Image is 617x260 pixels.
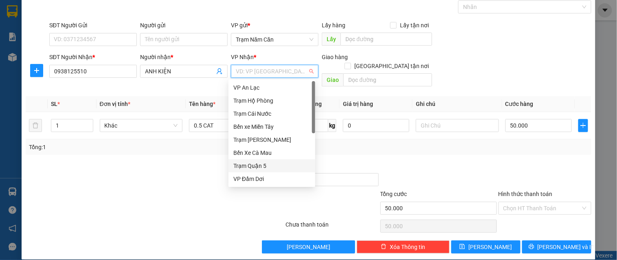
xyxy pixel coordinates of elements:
[381,244,386,250] span: delete
[228,107,315,120] div: Trạm Cái Nước
[390,242,425,251] span: Xóa Thông tin
[29,143,239,152] div: Tổng: 1
[228,81,315,94] div: VP An Lạc
[228,146,315,159] div: Bến Xe Cà Mau
[233,122,310,131] div: Bến xe Miền Tây
[233,135,310,144] div: Trạm [PERSON_NAME]
[49,53,137,62] div: SĐT Người Nhận
[228,172,315,185] div: VP Đầm Dơi
[236,33,314,46] span: Trạm Năm Căn
[228,120,315,133] div: Bến xe Miền Tây
[228,159,315,172] div: Trạm Quận 5
[578,119,588,132] button: plus
[51,101,57,107] span: SL
[343,119,409,132] input: 0
[322,54,348,60] span: Giao hàng
[105,119,178,132] span: Khác
[322,22,345,29] span: Lấy hàng
[322,33,340,46] span: Lấy
[231,21,318,30] div: VP gửi
[233,148,310,157] div: Bến Xe Cà Mau
[287,242,330,251] span: [PERSON_NAME]
[529,244,534,250] span: printer
[140,53,228,62] div: Người nhận
[31,67,43,74] span: plus
[189,101,215,107] span: Tên hàng
[579,122,588,129] span: plus
[380,191,407,197] span: Tổng cước
[228,133,315,146] div: Trạm Tắc Vân
[228,94,315,107] div: Trạm Hộ Phòng
[233,174,310,183] div: VP Đầm Dơi
[100,101,130,107] span: Đơn vị tính
[498,191,553,197] label: Hình thức thanh toán
[262,240,355,253] button: [PERSON_NAME]
[357,240,450,253] button: deleteXóa Thông tin
[49,21,137,30] div: SĐT Người Gửi
[416,119,498,132] input: Ghi Chú
[538,242,595,251] span: [PERSON_NAME] và In
[340,33,432,46] input: Dọc đường
[397,21,432,30] span: Lấy tận nơi
[231,79,318,88] div: Văn phòng không hợp lệ
[351,62,432,71] span: [GEOGRAPHIC_DATA] tận nơi
[459,244,465,250] span: save
[29,119,42,132] button: delete
[233,96,310,105] div: Trạm Hộ Phòng
[233,109,310,118] div: Trạm Cái Nước
[522,240,591,253] button: printer[PERSON_NAME] và In
[285,220,379,234] div: Chưa thanh toán
[505,101,534,107] span: Cước hàng
[216,68,223,75] span: user-add
[343,73,432,86] input: Dọc đường
[233,161,310,170] div: Trạm Quận 5
[189,119,272,132] input: VD: Bàn, Ghế
[140,21,228,30] div: Người gửi
[328,119,336,132] span: kg
[413,96,502,112] th: Ghi chú
[30,64,43,77] button: plus
[233,83,310,92] div: VP An Lạc
[468,242,512,251] span: [PERSON_NAME]
[322,73,343,86] span: Giao
[343,101,373,107] span: Giá trị hàng
[231,54,254,60] span: VP Nhận
[451,240,520,253] button: save[PERSON_NAME]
